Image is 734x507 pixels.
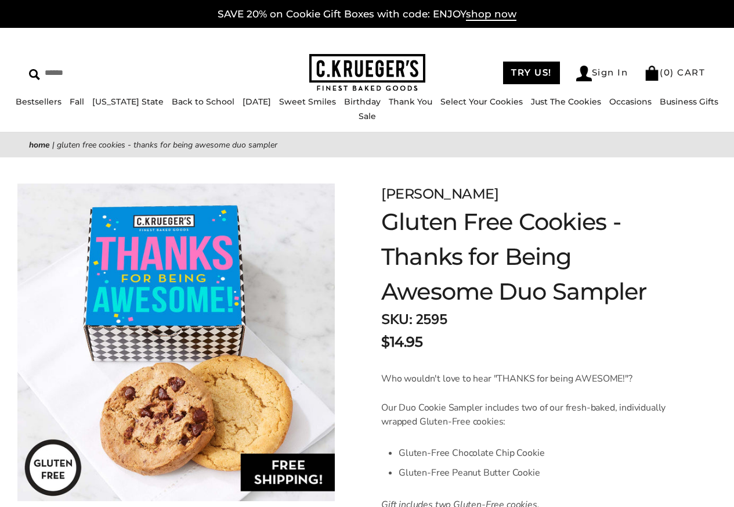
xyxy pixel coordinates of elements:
a: SAVE 20% on Cookie Gift Boxes with code: ENJOYshop now [218,8,516,21]
a: Select Your Cookies [440,96,523,107]
a: Sweet Smiles [279,96,336,107]
div: [PERSON_NAME] [381,184,676,204]
li: Gluten-Free Peanut Butter Cookie [399,463,676,483]
p: Our Duo Cookie Sampler includes two of our fresh-baked, individually wrapped Gluten-Free cookies: [381,401,676,429]
a: Just The Cookies [531,96,601,107]
a: [US_STATE] State [92,96,164,107]
a: Fall [70,96,84,107]
span: Gluten Free Cookies - Thanks for Being Awesome Duo Sampler [57,139,277,150]
a: Business Gifts [660,96,718,107]
span: 0 [664,67,671,78]
a: Sign In [576,66,628,81]
span: | [52,139,55,150]
a: Birthday [344,96,381,107]
a: [DATE] [243,96,271,107]
li: Gluten-Free Chocolate Chip Cookie [399,443,676,463]
span: $14.95 [381,332,422,353]
strong: SKU: [381,310,412,329]
a: Back to School [172,96,234,107]
img: C.KRUEGER'S [309,54,425,92]
nav: breadcrumbs [29,138,705,152]
span: shop now [466,8,516,21]
a: Thank You [389,96,432,107]
span: 2595 [415,310,447,329]
input: Search [29,64,184,82]
img: Bag [644,66,660,81]
a: Bestsellers [16,96,62,107]
a: TRY US! [503,62,560,84]
img: Account [576,66,592,81]
p: Who wouldn't love to hear "THANKS for being AWESOME!"? [381,372,676,386]
a: Occasions [609,96,652,107]
img: Gluten Free Cookies - Thanks for Being Awesome Duo Sampler [17,184,335,501]
a: (0) CART [644,67,705,78]
a: Home [29,139,50,150]
a: Sale [359,111,376,121]
h1: Gluten Free Cookies - Thanks for Being Awesome Duo Sampler [381,204,676,309]
img: Search [29,69,40,80]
